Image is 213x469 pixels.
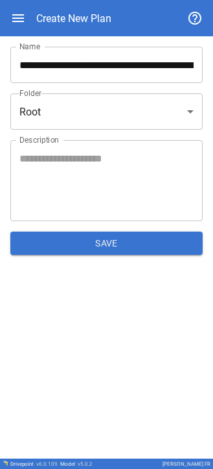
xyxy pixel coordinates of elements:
[10,461,58,467] div: Drivepoint
[19,41,40,52] label: Name
[78,461,93,467] span: v 5.0.2
[36,461,58,467] span: v 6.0.109
[60,461,93,467] div: Model
[163,461,210,467] div: [PERSON_NAME] FR
[19,88,41,99] label: Folder
[3,461,8,466] img: Drivepoint
[36,12,111,25] div: Create New Plan
[19,134,59,145] label: Description
[10,93,203,130] div: Root
[10,232,203,255] button: Save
